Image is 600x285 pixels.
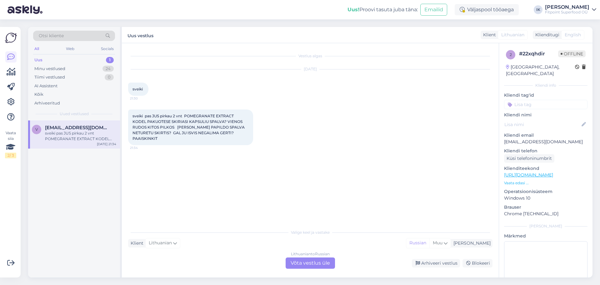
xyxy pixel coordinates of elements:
[545,10,589,15] div: Fitpoint Superfood OÜ
[534,5,542,14] div: IK
[510,52,512,57] span: 2
[519,50,558,58] div: # 22xqhdir
[533,32,559,38] div: Klienditugi
[433,240,442,246] span: Muu
[506,64,575,77] div: [GEOGRAPHIC_DATA], [GEOGRAPHIC_DATA]
[132,87,143,91] span: sveiki
[504,188,587,195] p: Operatsioonisüsteem
[35,127,38,132] span: v
[504,223,587,229] div: [PERSON_NAME]
[132,114,246,141] span: sveiki pas JUS pirkau 2 vnt POMEGRANATE EXTRACT KODEL PAKUOTESE SKIRIASI KAPSULIU SPALVA? VIENOS ...
[451,240,491,247] div: [PERSON_NAME]
[291,251,330,257] div: Lithuanian to Russian
[5,32,17,44] img: Askly Logo
[5,153,16,158] div: 2 / 3
[565,32,581,38] span: English
[504,100,587,109] input: Lisa tag
[34,100,60,106] div: Arhiveeritud
[128,240,143,247] div: Klient
[60,111,89,117] span: Uued vestlused
[127,31,153,39] label: Uus vestlus
[34,57,42,63] div: Uus
[504,233,587,239] p: Märkmed
[128,230,492,235] div: Valige keel ja vastake
[128,66,492,72] div: [DATE]
[5,130,16,158] div: Vaata siia
[412,259,460,267] div: Arhiveeri vestlus
[406,238,429,248] div: Russian
[545,5,589,10] div: [PERSON_NAME]
[545,5,596,15] a: [PERSON_NAME]Fitpoint Superfood OÜ
[347,7,359,13] b: Uus!
[455,4,519,15] div: Väljaspool tööaega
[106,57,114,63] div: 1
[34,74,65,80] div: Tiimi vestlused
[34,91,43,98] div: Kõik
[501,32,524,38] span: Lithuanian
[481,32,496,38] div: Klient
[504,180,587,186] p: Vaata edasi ...
[504,165,587,172] p: Klienditeekond
[34,83,57,89] div: AI Assistent
[558,50,586,57] span: Offline
[128,53,492,59] div: Vestlus algas
[504,92,587,99] p: Kliendi tag'id
[504,211,587,217] p: Chrome [TECHNICAL_ID]
[504,83,587,88] div: Kliendi info
[504,121,580,128] input: Lisa nimi
[462,259,492,267] div: Blokeeri
[100,45,115,53] div: Socials
[504,132,587,139] p: Kliendi email
[504,195,587,201] p: Windows 10
[504,112,587,118] p: Kliendi nimi
[45,130,116,142] div: sveiki pas JUS pirkau 2 vnt POMEGRANATE EXTRACT KODEL PAKUOTESE SKIRIASI KAPSULIU SPALVA? VIENOS ...
[33,45,40,53] div: All
[504,139,587,145] p: [EMAIL_ADDRESS][DOMAIN_NAME]
[286,257,335,269] div: Võta vestlus üle
[45,125,110,130] span: valdaskeramika@gmail.com
[102,66,114,72] div: 24
[504,204,587,211] p: Brauser
[105,74,114,80] div: 0
[504,172,553,178] a: [URL][DOMAIN_NAME]
[97,142,116,146] div: [DATE] 21:34
[39,33,64,39] span: Otsi kliente
[34,66,65,72] div: Minu vestlused
[504,154,554,163] div: Küsi telefoninumbrit
[130,145,153,150] span: 21:34
[504,148,587,154] p: Kliendi telefon
[420,4,447,16] button: Emailid
[149,240,172,247] span: Lithuanian
[130,96,153,101] span: 21:30
[65,45,76,53] div: Web
[347,6,418,13] div: Proovi tasuta juba täna:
